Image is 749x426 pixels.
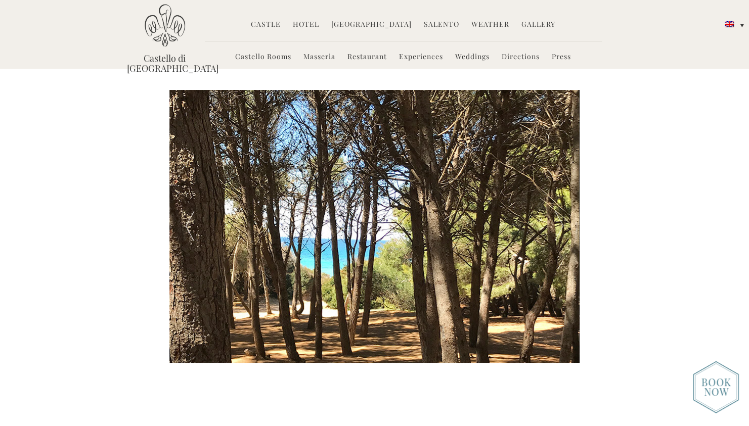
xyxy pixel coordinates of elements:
a: Castello Rooms [235,52,291,63]
a: Castello di [GEOGRAPHIC_DATA] [127,53,203,73]
img: new-booknow.png [693,361,739,413]
a: Salento [424,19,459,31]
a: Directions [502,52,540,63]
a: Gallery [521,19,555,31]
img: English [725,21,734,27]
a: Restaurant [347,52,387,63]
a: Masseria [303,52,335,63]
img: Castello di Ugento [145,4,185,47]
a: Press [552,52,571,63]
a: [GEOGRAPHIC_DATA] [331,19,412,31]
a: Hotel [293,19,319,31]
a: Weddings [455,52,490,63]
a: Experiences [399,52,443,63]
a: Weather [471,19,509,31]
a: Castle [251,19,281,31]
